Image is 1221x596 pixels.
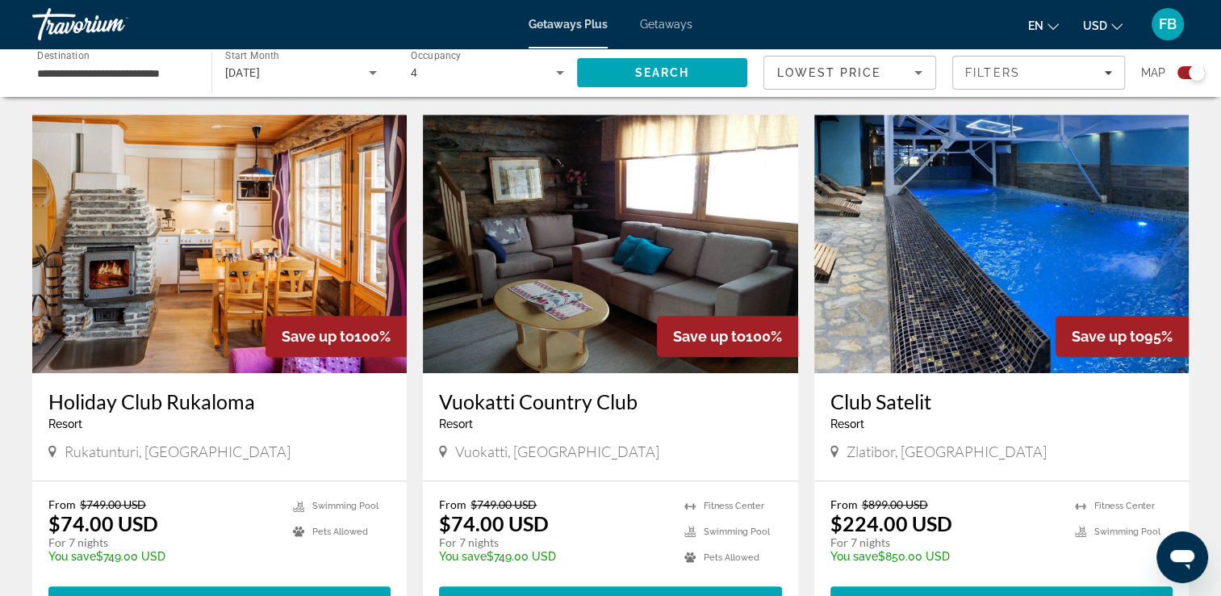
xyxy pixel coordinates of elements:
[439,535,667,550] p: For 7 nights
[847,443,1047,460] span: Zlatibor, [GEOGRAPHIC_DATA]
[48,550,277,563] p: $749.00 USD
[266,316,407,357] div: 100%
[777,63,922,82] mat-select: Sort by
[225,50,279,61] span: Start Month
[634,66,689,79] span: Search
[48,550,96,563] span: You save
[1072,328,1144,345] span: Save up to
[673,328,746,345] span: Save up to
[1056,316,1189,357] div: 95%
[65,443,291,460] span: Rukatunturi, [GEOGRAPHIC_DATA]
[470,497,537,511] span: $749.00 USD
[529,18,608,31] a: Getaways Plus
[1028,14,1059,37] button: Change language
[48,389,391,413] a: Holiday Club Rukaloma
[411,50,462,61] span: Occupancy
[37,49,90,61] span: Destination
[282,328,354,345] span: Save up to
[830,511,952,535] p: $224.00 USD
[312,501,378,511] span: Swimming Pool
[952,56,1125,90] button: Filters
[439,497,466,511] span: From
[830,418,864,430] span: Resort
[814,115,1189,373] img: Club Satelit
[1156,531,1208,583] iframe: Button to launch messaging window
[37,64,190,83] input: Select destination
[862,497,928,511] span: $899.00 USD
[965,66,1020,79] span: Filters
[439,389,781,413] a: Vuokatti Country Club
[48,497,76,511] span: From
[32,3,194,45] a: Travorium
[1094,527,1160,537] span: Swimming Pool
[830,535,1059,550] p: For 7 nights
[80,497,146,511] span: $749.00 USD
[439,418,473,430] span: Resort
[830,550,878,563] span: You save
[1094,501,1155,511] span: Fitness Center
[439,550,667,563] p: $749.00 USD
[439,550,487,563] span: You save
[312,527,368,537] span: Pets Allowed
[439,511,549,535] p: $74.00 USD
[411,66,417,79] span: 4
[455,443,659,460] span: Vuokatti, [GEOGRAPHIC_DATA]
[830,497,858,511] span: From
[830,389,1173,413] a: Club Satelit
[48,511,158,535] p: $74.00 USD
[704,501,764,511] span: Fitness Center
[1083,14,1123,37] button: Change currency
[1141,61,1165,84] span: Map
[1159,16,1177,32] span: FB
[704,527,770,537] span: Swimming Pool
[225,66,261,79] span: [DATE]
[830,550,1059,563] p: $850.00 USD
[640,18,692,31] a: Getaways
[577,58,748,87] button: Search
[777,66,880,79] span: Lowest Price
[1147,7,1189,41] button: User Menu
[704,552,759,563] span: Pets Allowed
[423,115,797,373] img: Vuokatti Country Club
[48,418,82,430] span: Resort
[1083,19,1107,32] span: USD
[48,535,277,550] p: For 7 nights
[657,316,798,357] div: 100%
[32,115,407,373] img: Holiday Club Rukaloma
[1028,19,1043,32] span: en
